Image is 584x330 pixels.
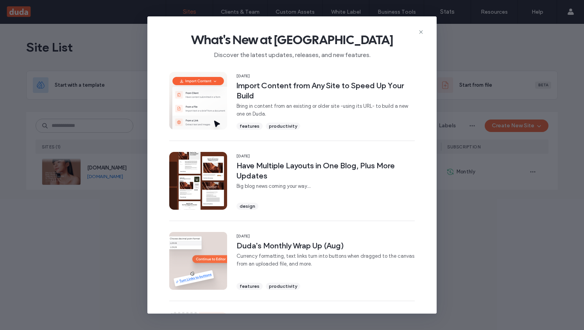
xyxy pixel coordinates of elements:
span: productivity [269,283,297,290]
span: [DATE] [236,73,415,79]
span: [DATE] [236,234,415,239]
span: features [240,123,260,130]
span: Bring in content from an existing or older site -using its URL- to build a new one on Duda. [236,102,415,118]
span: Discover the latest updates, releases, and new features. [160,48,424,59]
span: design [240,203,255,210]
span: Big blog news coming your way... [236,182,415,190]
span: What's New at [GEOGRAPHIC_DATA] [160,32,424,48]
span: productivity [269,123,297,130]
span: Import Content from Any Site to Speed Up Your Build [236,80,415,101]
span: Duda's Monthly Wrap Up (Aug) [236,241,415,251]
span: Have Multiple Layouts in One Blog, Plus More Updates [236,161,415,181]
span: features [240,283,260,290]
span: Currency formatting, text links turn into buttons when dragged to the canvas from an uploaded fil... [236,252,415,268]
span: [DATE] [236,153,415,159]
